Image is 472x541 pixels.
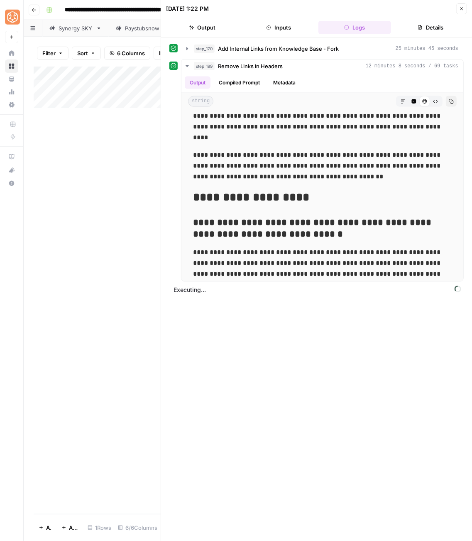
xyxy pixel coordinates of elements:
button: Output [185,77,210,89]
button: Output [166,21,239,34]
div: Paystubsnow [125,24,160,32]
button: Sort [72,47,101,60]
button: 12 minutes 8 seconds / 69 tasks [181,59,463,73]
span: Executing... [171,283,464,296]
button: 25 minutes 45 seconds [181,42,463,55]
button: Logs [318,21,391,34]
a: Settings [5,98,18,111]
button: 6 Columns [104,47,150,60]
div: What's new? [5,164,18,176]
span: step_170 [194,44,215,53]
a: Synergy SKY [42,20,109,37]
img: SimpleTiger Logo [5,10,20,25]
a: Browse [5,59,18,73]
span: Sort [77,49,88,57]
button: Add 10 Rows [56,521,84,534]
div: 1 Rows [84,521,115,534]
div: Synergy SKY [59,24,93,32]
button: Workspace: SimpleTiger [5,7,18,27]
div: 6/6 Columns [115,521,161,534]
a: Your Data [5,72,18,86]
span: Add 10 Rows [69,524,79,532]
button: Compiled Prompt [214,77,265,89]
div: 12 minutes 8 seconds / 69 tasks [181,73,463,281]
span: Add Row [46,524,51,532]
span: Add Internal Links from Knowledge Base - Fork [218,44,339,53]
button: Add Row [34,521,56,534]
span: 6 Columns [117,49,145,57]
span: Filter [42,49,56,57]
a: Paystubsnow [109,20,176,37]
span: 25 minutes 45 seconds [396,45,458,52]
span: 12 minutes 8 seconds / 69 tasks [366,62,458,70]
span: Remove Links in Headers [218,62,283,70]
a: Usage [5,85,18,99]
button: Inputs [242,21,315,34]
div: [DATE] 1:22 PM [166,5,209,13]
button: Metadata [268,77,301,89]
button: Details [394,21,467,34]
a: AirOps Academy [5,150,18,163]
span: string [188,96,213,107]
button: Help + Support [5,177,18,190]
button: Filter [37,47,68,60]
button: What's new? [5,163,18,177]
span: step_189 [194,62,215,70]
a: Home [5,47,18,60]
